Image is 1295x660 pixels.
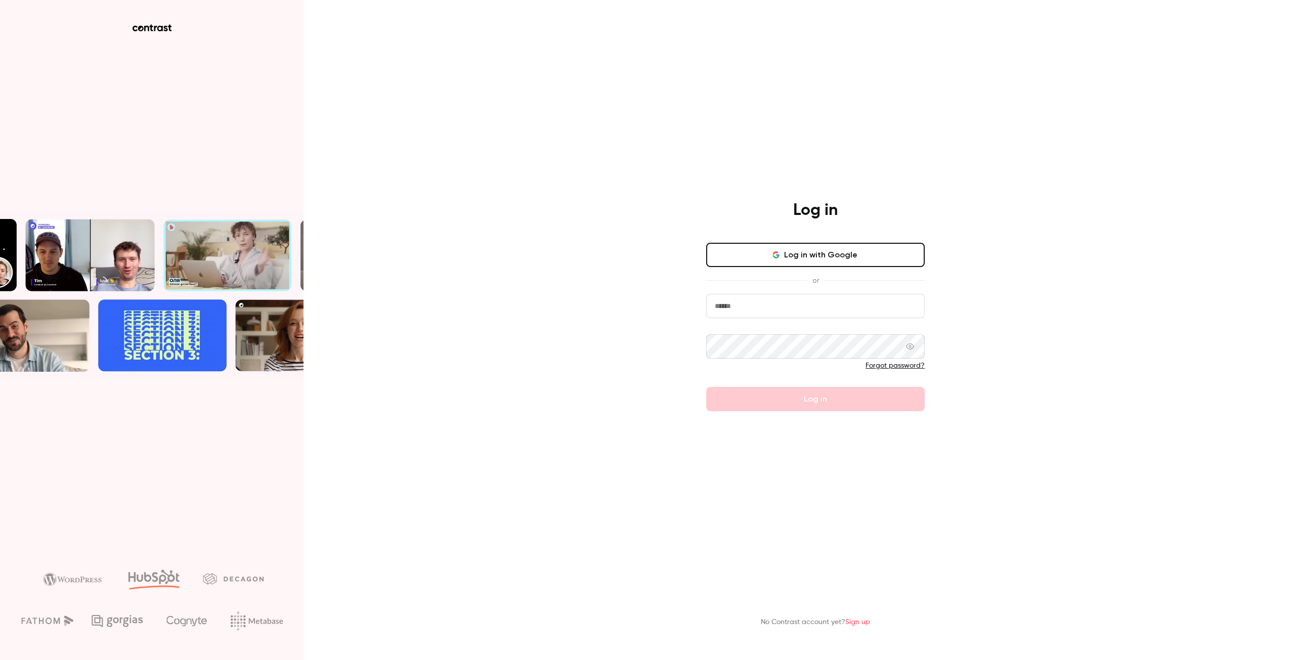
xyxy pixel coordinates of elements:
p: No Contrast account yet? [761,617,870,628]
span: or [807,275,824,286]
img: decagon [203,573,264,584]
a: Forgot password? [866,362,925,369]
h4: Log in [793,200,838,221]
a: Sign up [845,619,870,626]
button: Log in with Google [706,243,925,267]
